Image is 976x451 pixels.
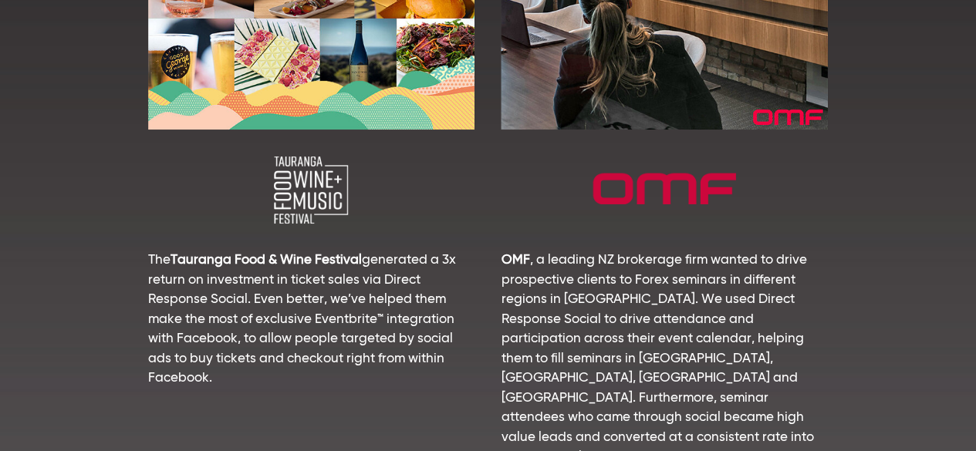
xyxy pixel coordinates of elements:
img: CS-Logo-OMF.png [501,156,828,224]
p: The generated a 3x return on investment in ticket sales via Direct Response Social. Even better, ... [148,250,475,388]
strong: OMF [501,253,529,266]
strong: Tauranga Food & Wine Festival [171,253,362,266]
img: CS-Logo-Tauranga.png [148,156,475,224]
